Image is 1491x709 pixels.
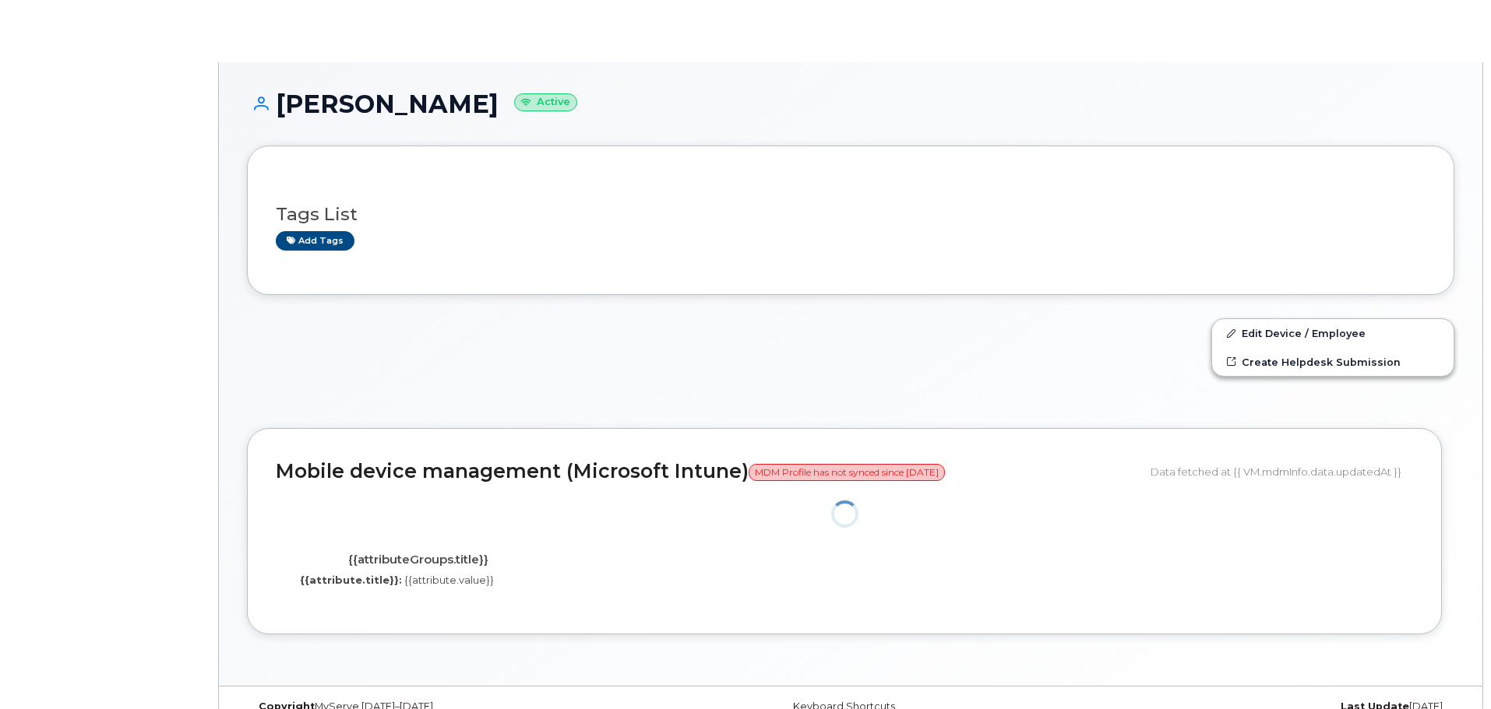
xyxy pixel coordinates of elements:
div: Data fetched at {{ VM.mdmInfo.data.updatedAt }} [1151,457,1413,486]
h4: {{attributeGroups.title}} [287,553,548,567]
h2: Mobile device management (Microsoft Intune) [276,461,1139,483]
label: {{attribute.title}}: [300,573,402,588]
a: Add tags [276,231,354,251]
a: Edit Device / Employee [1212,319,1454,347]
a: Create Helpdesk Submission [1212,348,1454,376]
h3: Tags List [276,205,1426,224]
small: Active [514,93,577,111]
h1: [PERSON_NAME] [247,90,1454,118]
span: MDM Profile has not synced since [DATE] [749,464,945,481]
span: {{attribute.value}} [404,574,494,586]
